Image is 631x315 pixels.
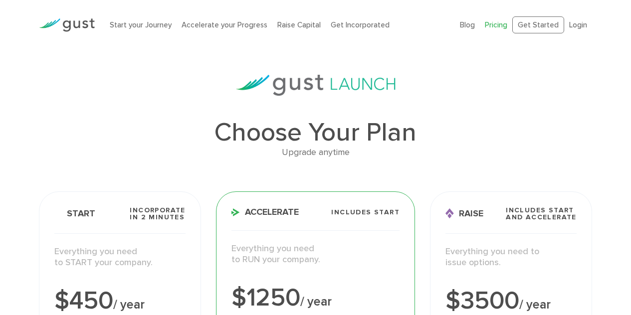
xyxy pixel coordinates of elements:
[113,297,145,312] span: / year
[445,246,577,269] p: Everything you need to issue options.
[39,18,95,32] img: Gust Logo
[331,20,390,29] a: Get Incorporated
[569,20,587,29] a: Login
[512,16,564,34] a: Get Started
[519,297,551,312] span: / year
[54,246,186,269] p: Everything you need to START your company.
[54,289,186,314] div: $450
[300,294,332,309] span: / year
[331,209,400,216] span: Includes START
[130,207,185,221] span: Incorporate in 2 Minutes
[182,20,267,29] a: Accelerate your Progress
[231,286,400,311] div: $1250
[460,20,475,29] a: Blog
[445,208,483,219] span: Raise
[39,120,592,146] h1: Choose Your Plan
[506,207,577,221] span: Includes START and ACCELERATE
[231,208,240,216] img: Accelerate Icon
[231,208,299,217] span: Accelerate
[277,20,321,29] a: Raise Capital
[485,20,507,29] a: Pricing
[445,208,454,219] img: Raise Icon
[54,208,95,219] span: Start
[231,243,400,266] p: Everything you need to RUN your company.
[236,75,396,96] img: gust-launch-logos.svg
[445,289,577,314] div: $3500
[39,146,592,160] div: Upgrade anytime
[110,20,172,29] a: Start your Journey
